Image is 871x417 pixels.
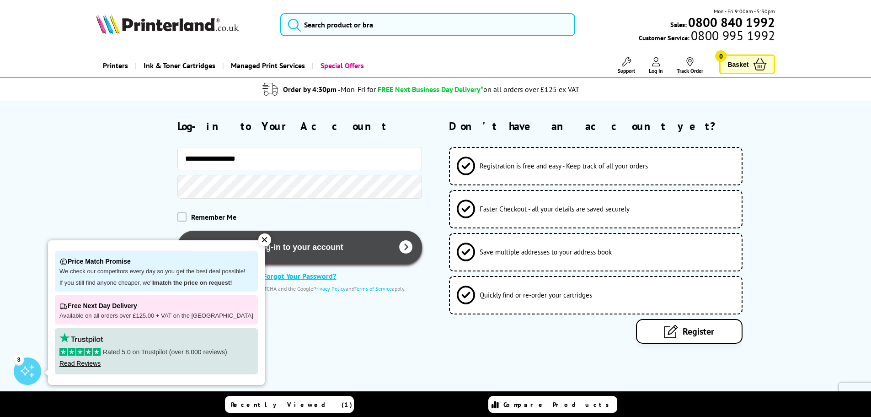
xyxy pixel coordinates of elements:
[283,85,376,94] span: Order by 4:30pm -
[263,271,336,281] a: Forgot Your Password?
[177,231,422,264] button: Log-in to your account
[341,85,376,94] span: Mon-Fri for
[688,14,775,31] b: 0800 840 1992
[312,54,371,77] a: Special Offers
[96,14,269,36] a: Printerland Logo
[59,279,253,287] p: If you still find anyone cheaper, we'll
[503,401,614,409] span: Compare Products
[670,20,687,29] span: Sales:
[313,285,346,292] a: Privacy Policy
[177,285,422,292] div: This site is protected by reCAPTCHA and the Google and apply.
[727,58,748,70] span: Basket
[488,396,617,413] a: Compare Products
[59,333,103,343] img: trustpilot rating
[719,54,775,74] a: Basket 0
[96,54,135,77] a: Printers
[378,85,483,94] span: FREE Next Business Day Delivery*
[225,396,354,413] a: Recently Viewed (1)
[354,285,392,292] a: Terms of Service
[480,248,612,256] span: Save multiple addresses to your address book
[649,57,663,74] a: Log In
[689,31,775,40] span: 0800 995 1992
[154,279,232,286] strong: match the price on request!
[96,14,239,34] img: Printerland Logo
[639,31,775,42] span: Customer Service:
[222,54,312,77] a: Managed Print Services
[59,255,253,268] p: Price Match Promise
[231,401,353,409] span: Recently Viewed (1)
[618,67,635,74] span: Support
[75,81,768,97] li: modal_delivery
[449,119,775,133] h2: Don't have an account yet?
[483,85,579,94] div: on all orders over £125 ex VAT
[258,233,271,246] div: ✕
[59,312,253,320] p: Available on all orders over £125.00 + VAT on the [GEOGRAPHIC_DATA]
[480,162,648,170] span: Registration is free and easy - Keep track of all your orders
[649,67,663,74] span: Log In
[280,13,575,36] input: Search product or bra
[714,7,775,16] span: Mon - Fri 9:00am - 5:30pm
[135,54,222,77] a: Ink & Toner Cartridges
[677,57,703,74] a: Track Order
[177,119,422,133] h2: Log-in to Your Account
[59,300,253,312] p: Free Next Day Delivery
[14,354,24,364] div: 3
[480,205,630,213] span: Faster Checkout - all your details are saved securely
[480,291,592,299] span: Quickly find or re-order your cartridges
[59,360,101,367] a: Read Reviews
[636,319,743,344] a: Register
[144,54,215,77] span: Ink & Toner Cartridges
[683,325,714,337] span: Register
[687,18,775,27] a: 0800 840 1992
[191,212,236,222] span: Remember Me
[59,348,253,356] p: Rated 5.0 on Trustpilot (over 8,000 reviews)
[715,50,727,62] span: 0
[618,57,635,74] a: Support
[59,268,253,276] p: We check our competitors every day so you get the best deal possible!
[59,348,101,356] img: stars-5.svg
